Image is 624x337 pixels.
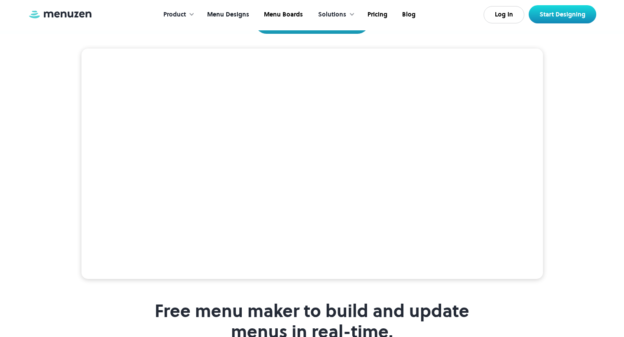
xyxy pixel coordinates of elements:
a: Log In [484,6,524,23]
div: Solutions [309,1,359,28]
div: Product [163,10,186,19]
a: Pricing [359,1,394,28]
div: Solutions [318,10,346,19]
a: Menu Boards [256,1,309,28]
a: Start Designing [529,5,596,23]
a: Menu Designs [199,1,256,28]
div: Product [155,1,199,28]
a: Blog [394,1,422,28]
